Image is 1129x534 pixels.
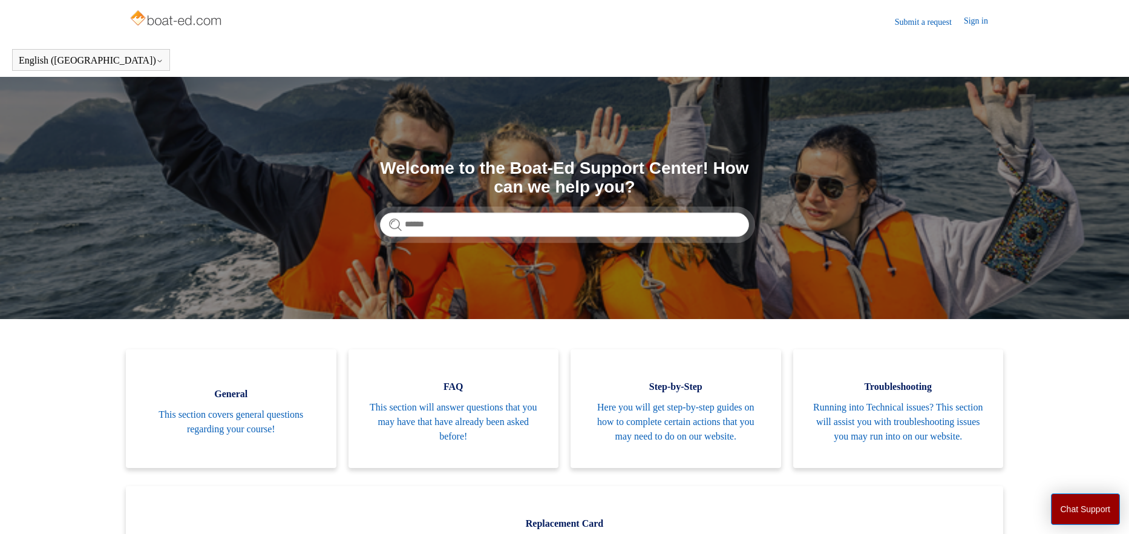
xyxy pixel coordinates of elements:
span: This section covers general questions regarding your course! [144,407,318,437]
button: Chat Support [1051,493,1121,525]
h1: Welcome to the Boat-Ed Support Center! How can we help you? [380,159,749,197]
button: English ([GEOGRAPHIC_DATA]) [19,55,163,66]
a: FAQ This section will answer questions that you may have that have already been asked before! [349,349,559,468]
span: Step-by-Step [589,380,763,394]
a: Step-by-Step Here you will get step-by-step guides on how to complete certain actions that you ma... [571,349,781,468]
a: Submit a request [895,16,964,28]
input: Search [380,213,749,237]
span: General [144,387,318,401]
span: Replacement Card [144,516,985,531]
span: This section will answer questions that you may have that have already been asked before! [367,400,541,444]
img: Boat-Ed Help Center home page [129,7,225,31]
a: Troubleshooting Running into Technical issues? This section will assist you with troubleshooting ... [793,349,1004,468]
a: Sign in [964,15,1000,29]
span: Here you will get step-by-step guides on how to complete certain actions that you may need to do ... [589,400,763,444]
a: General This section covers general questions regarding your course! [126,349,336,468]
span: FAQ [367,380,541,394]
span: Troubleshooting [811,380,986,394]
span: Running into Technical issues? This section will assist you with troubleshooting issues you may r... [811,400,986,444]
